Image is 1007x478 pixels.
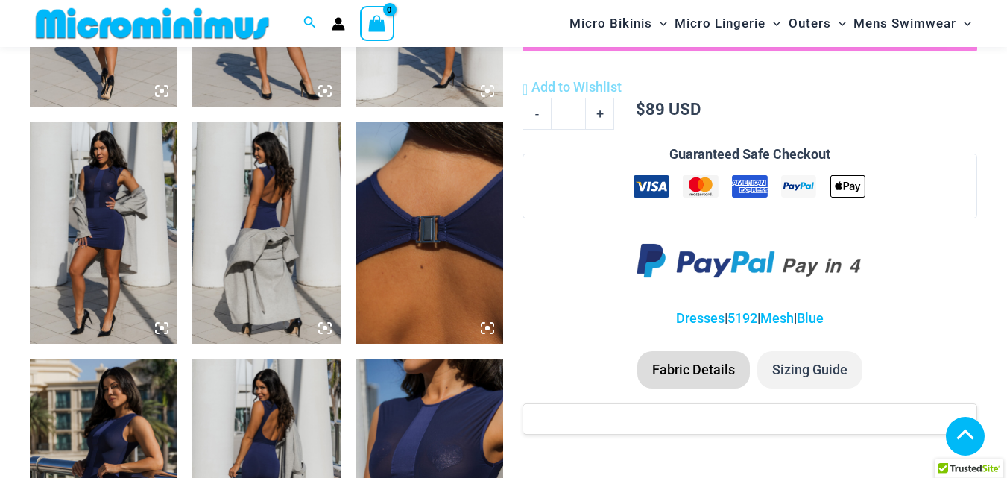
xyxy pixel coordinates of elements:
a: + [586,98,614,129]
span: Menu Toggle [652,4,667,43]
span: Add to Wishlist [531,79,622,95]
a: Mesh [760,310,794,326]
img: Desire Me Navy 5192 Dress [192,122,340,344]
img: Desire Me Navy 5192 Dress [356,122,503,344]
a: Micro LingerieMenu ToggleMenu Toggle [671,4,784,43]
a: Search icon link [303,14,317,33]
span: Menu Toggle [831,4,846,43]
span: Menu Toggle [956,4,971,43]
a: Add to Wishlist [523,76,622,98]
a: Mens SwimwearMenu ToggleMenu Toggle [850,4,975,43]
a: Account icon link [332,17,345,31]
span: $ [636,98,645,119]
a: 5192 [727,310,757,326]
span: Micro Lingerie [675,4,765,43]
p: | | | [523,307,977,330]
a: View Shopping Cart, empty [360,6,394,40]
nav: Site Navigation [564,2,977,45]
a: OutersMenu ToggleMenu Toggle [785,4,850,43]
legend: Guaranteed Safe Checkout [663,143,836,166]
a: Micro BikinisMenu ToggleMenu Toggle [566,4,671,43]
bdi: 89 USD [636,98,701,119]
input: Product quantity [551,98,586,129]
img: MM SHOP LOGO FLAT [30,7,275,40]
a: Dresses [676,310,725,326]
img: Desire Me Navy 5192 Dress [30,122,177,344]
span: Micro Bikinis [569,4,652,43]
li: Fabric Details [637,351,750,389]
span: Outers [789,4,831,43]
span: Mens Swimwear [853,4,956,43]
a: - [523,98,551,129]
span: Menu Toggle [765,4,780,43]
a: Blue [797,310,824,326]
li: Sizing Guide [757,351,862,389]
